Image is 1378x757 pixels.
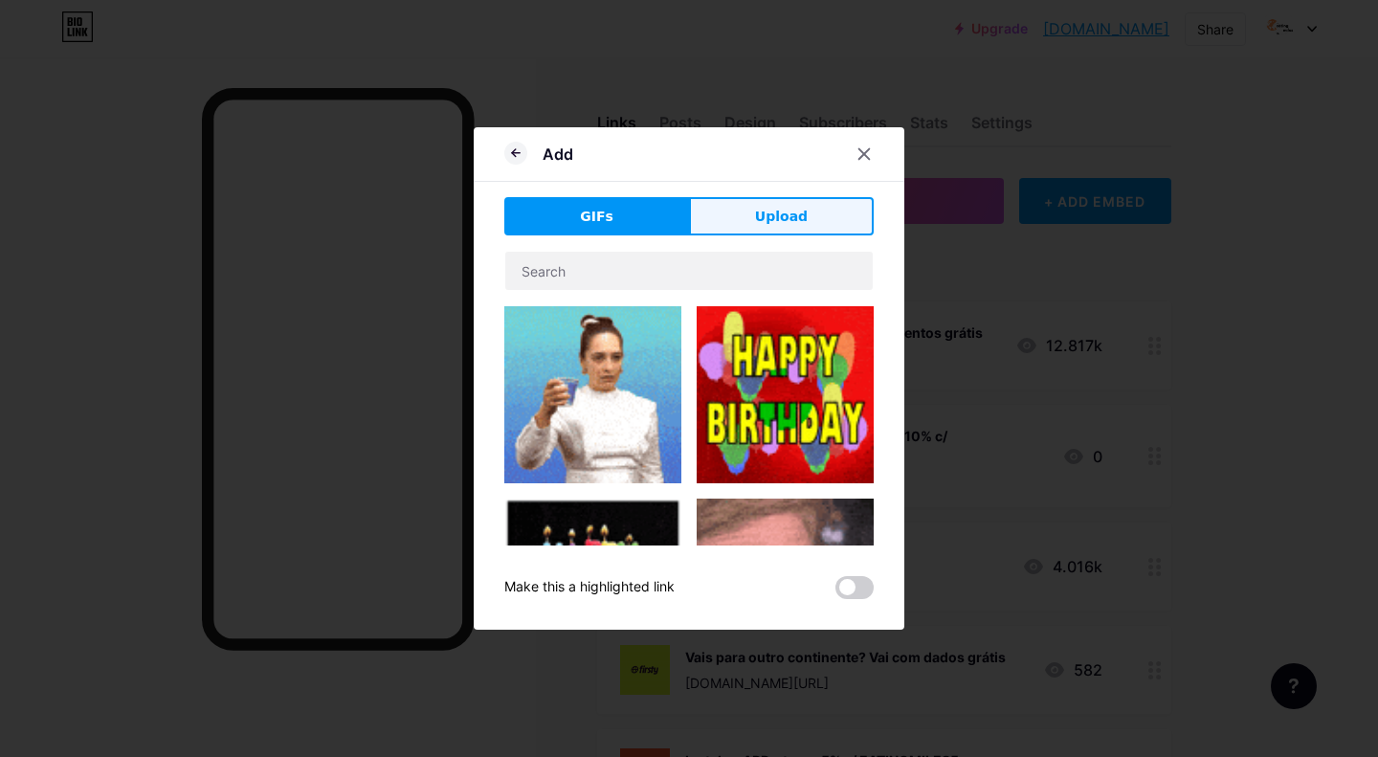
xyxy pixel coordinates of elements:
div: Add [543,143,573,166]
img: Gihpy [504,499,681,626]
span: GIFs [580,207,613,227]
img: Gihpy [697,499,874,704]
span: Upload [755,207,808,227]
img: Gihpy [697,306,874,483]
img: Gihpy [504,306,681,483]
div: Make this a highlighted link [504,576,675,599]
button: Upload [689,197,874,235]
input: Search [505,252,873,290]
button: GIFs [504,197,689,235]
